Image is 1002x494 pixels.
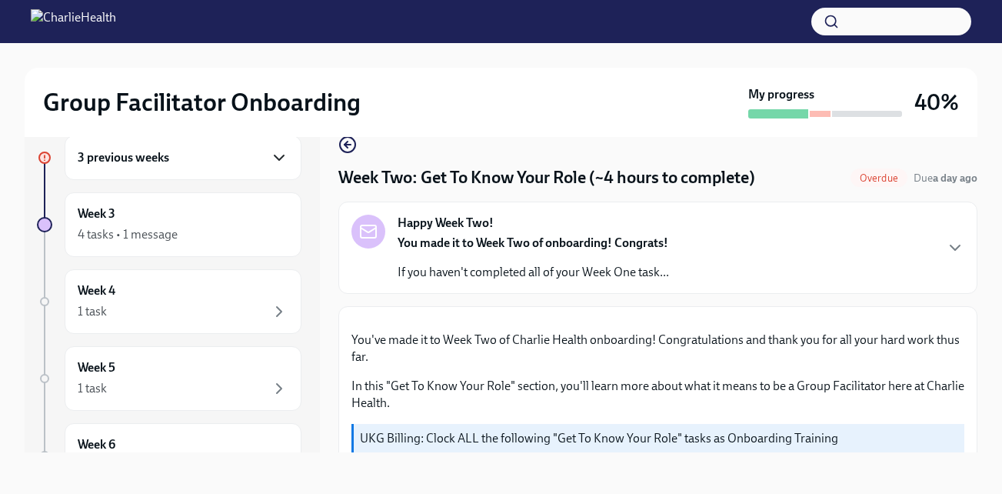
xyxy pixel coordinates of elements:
a: Week 6 [37,423,301,488]
h6: 3 previous weeks [78,149,169,166]
h6: Week 5 [78,359,115,376]
h2: Group Facilitator Onboarding [43,87,361,118]
p: In this "Get To Know Your Role" section, you'll learn more about what it means to be a Group Faci... [351,378,964,412]
h3: 40% [914,88,959,116]
a: Week 51 task [37,346,301,411]
div: 1 task [78,303,107,320]
strong: You made it to Week Two of onboarding! Congrats! [398,235,668,250]
p: You've made it to Week Two of Charlie Health onboarding! Congratulations and thank you for all yo... [351,332,964,365]
strong: Happy Week Two! [398,215,494,232]
p: If you haven't completed all of your Week One task... [398,264,669,281]
img: CharlieHealth [31,9,116,34]
p: UKG Billing: Clock ALL the following "Get To Know Your Role" tasks as Onboarding Training [360,430,958,447]
strong: a day ago [933,172,977,185]
span: September 29th, 2025 09:00 [914,171,977,185]
span: Due [914,172,977,185]
div: 1 task [78,380,107,397]
div: 3 previous weeks [65,135,301,180]
a: Week 34 tasks • 1 message [37,192,301,257]
strong: My progress [748,86,814,103]
h6: Week 3 [78,205,115,222]
div: 4 tasks • 1 message [78,226,178,243]
span: Overdue [851,172,907,184]
a: Week 41 task [37,269,301,334]
h6: Week 6 [78,436,115,453]
h6: Week 4 [78,282,115,299]
h4: Week Two: Get To Know Your Role (~4 hours to complete) [338,166,755,189]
